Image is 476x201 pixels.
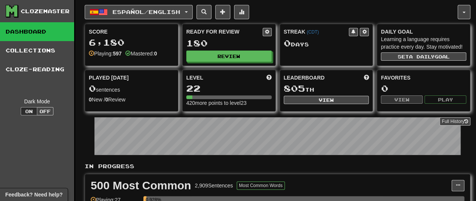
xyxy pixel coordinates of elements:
[85,163,470,170] p: In Progress
[89,84,174,94] div: sentences
[284,28,349,35] div: Streak
[381,84,466,93] div: 0
[409,54,435,59] span: a daily
[284,84,369,94] div: th
[113,51,122,57] strong: 597
[284,38,291,48] span: 0
[21,8,70,15] div: Clozemaster
[196,5,211,19] button: Search sentences
[37,107,53,115] button: Off
[186,38,272,48] div: 180
[424,95,466,104] button: Play
[89,50,122,57] div: Playing:
[89,83,96,94] span: 0
[6,98,68,105] div: Dark Mode
[381,95,423,104] button: View
[5,191,62,198] span: Open feedback widget
[284,38,369,48] div: Day s
[284,74,325,81] span: Leaderboard
[237,181,285,190] button: Most Common Words
[105,97,108,103] strong: 0
[266,74,272,81] span: Score more points to level up
[381,52,466,61] button: Seta dailygoal
[125,50,157,57] div: Mastered:
[21,107,37,115] button: On
[195,182,233,189] div: 2,909 Sentences
[234,5,249,19] button: More stats
[91,180,191,191] div: 500 Most Common
[381,74,466,81] div: Favorites
[186,99,272,107] div: 420 more points to level 23
[186,51,272,62] button: Review
[215,5,230,19] button: Add sentence to collection
[89,38,174,47] div: 6,180
[89,96,174,103] div: New / Review
[440,117,470,126] a: Full History
[284,83,305,94] span: 805
[186,28,263,35] div: Ready for Review
[89,28,174,35] div: Score
[381,28,466,35] div: Daily Goal
[307,29,319,35] a: (CDT)
[284,96,369,104] button: View
[113,9,180,15] span: Español / English
[89,74,129,81] span: Played [DATE]
[154,51,157,57] strong: 0
[381,35,466,51] div: Learning a language requires practice every day. Stay motivated!
[186,74,203,81] span: Level
[89,97,92,103] strong: 0
[186,84,272,93] div: 22
[85,5,193,19] button: Español/English
[363,74,369,81] span: This week in points, UTC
